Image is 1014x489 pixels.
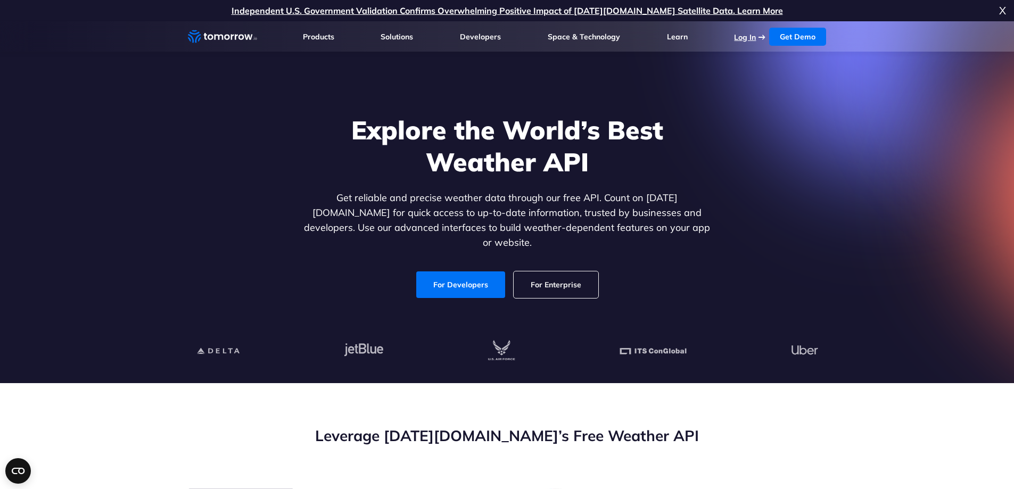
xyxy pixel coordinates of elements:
a: Developers [460,32,501,42]
a: Products [303,32,334,42]
p: Get reliable and precise weather data through our free API. Count on [DATE][DOMAIN_NAME] for quic... [302,190,713,250]
h1: Explore the World’s Best Weather API [302,114,713,178]
a: Independent U.S. Government Validation Confirms Overwhelming Positive Impact of [DATE][DOMAIN_NAM... [232,5,783,16]
a: Learn [667,32,688,42]
a: Solutions [381,32,413,42]
h2: Leverage [DATE][DOMAIN_NAME]’s Free Weather API [188,426,827,446]
a: For Developers [416,271,505,298]
a: Space & Technology [548,32,620,42]
a: Home link [188,29,257,45]
button: Open CMP widget [5,458,31,484]
a: For Enterprise [514,271,598,298]
a: Get Demo [769,28,826,46]
a: Log In [734,32,756,42]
